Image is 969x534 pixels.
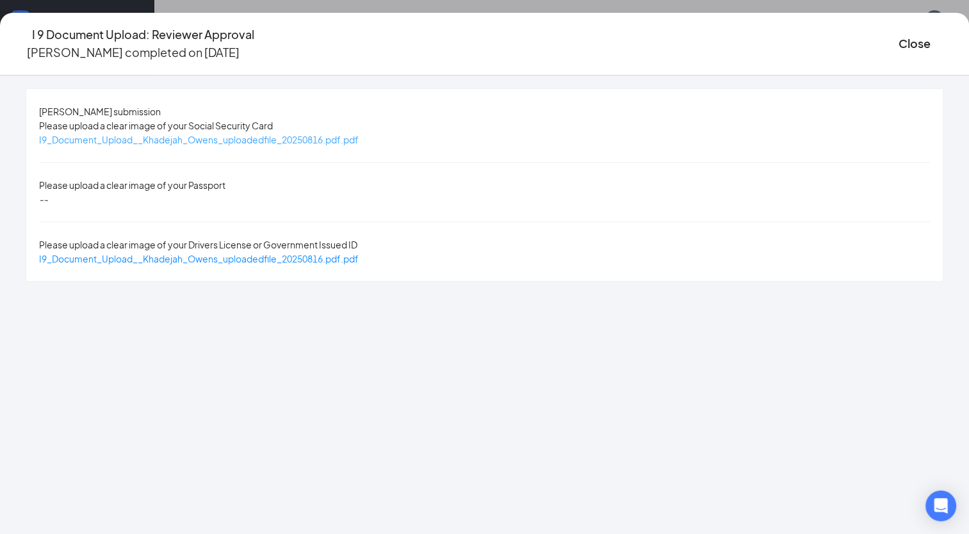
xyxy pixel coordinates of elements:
button: Close [899,35,931,53]
span: [PERSON_NAME] submission [39,106,161,117]
span: -- [39,193,48,205]
div: Open Intercom Messenger [925,490,956,521]
a: I9_Document_Upload__Khadejah_Owens_uploadedfile_20250816.pdf.pdf [39,253,359,264]
span: Please upload a clear image of your Social Security Card [39,120,273,131]
h4: I 9 Document Upload: Reviewer Approval [32,26,254,44]
a: I9_Document_Upload__Khadejah_Owens_uploadedfile_20250816.pdf.pdf [39,134,359,145]
span: Please upload a clear image of your Drivers License or Government Issued ID [39,239,357,250]
p: [PERSON_NAME] completed on [DATE] [27,44,240,61]
span: Please upload a clear image of your Passport [39,179,225,191]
